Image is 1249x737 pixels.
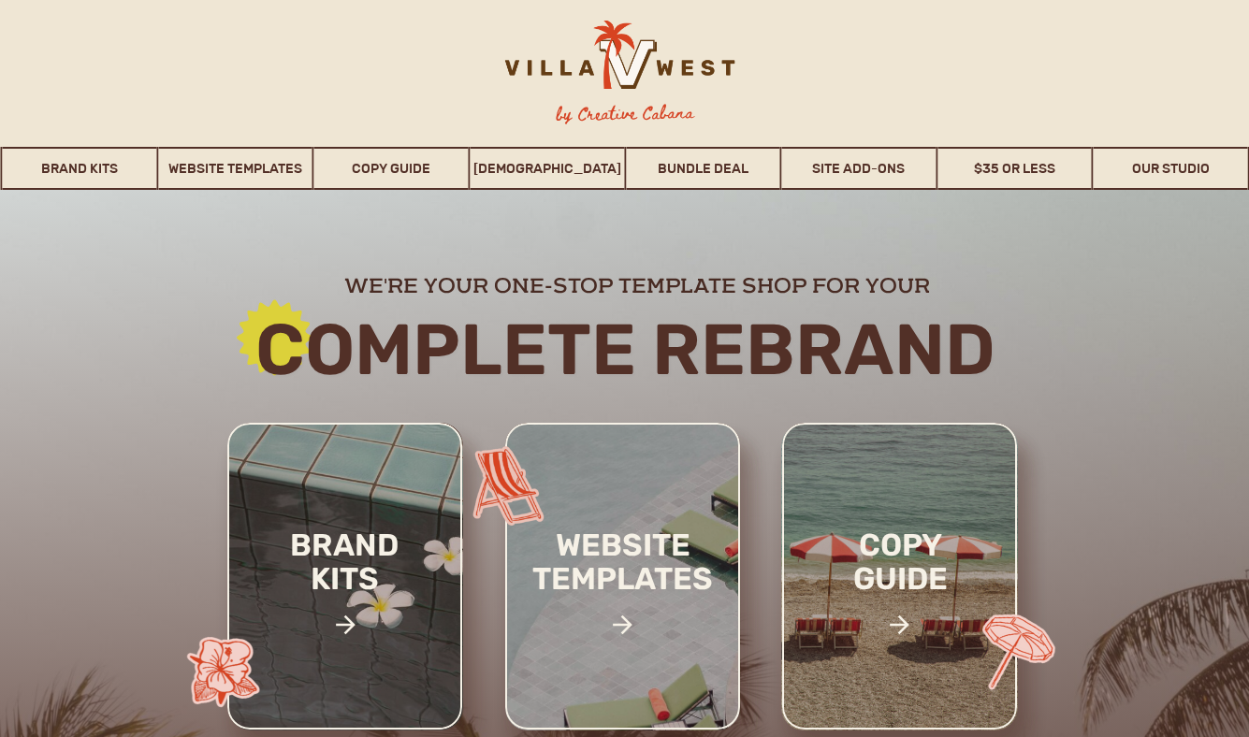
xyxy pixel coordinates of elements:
[814,528,987,658] a: copy guide
[3,147,157,190] a: Brand Kits
[266,528,424,647] a: brand kits
[1094,147,1248,190] a: Our Studio
[540,100,709,128] h3: by Creative Cabana
[211,272,1064,296] h2: we're your one-stop template shop for your
[501,528,746,636] a: website templates
[120,311,1131,387] h2: Complete rebrand
[158,147,312,190] a: Website Templates
[314,147,469,190] a: Copy Guide
[937,147,1092,190] a: $35 or Less
[782,147,937,190] a: Site Add-Ons
[470,147,624,190] a: [DEMOGRAPHIC_DATA]
[626,147,780,190] a: Bundle Deal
